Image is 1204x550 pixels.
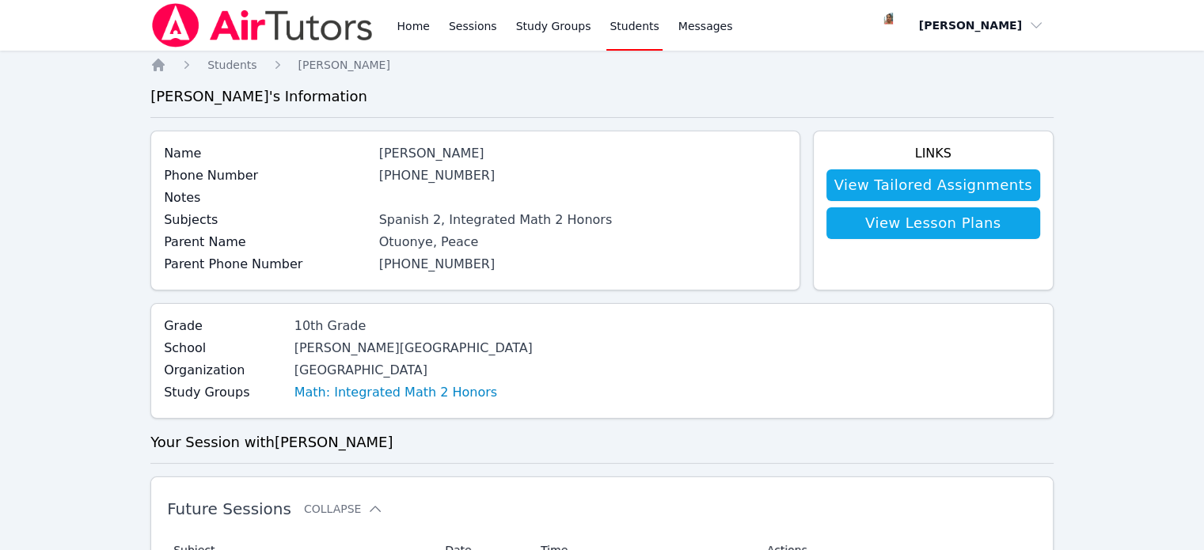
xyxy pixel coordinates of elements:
[826,169,1040,201] a: View Tailored Assignments
[150,85,1054,108] h3: [PERSON_NAME] 's Information
[167,499,291,518] span: Future Sessions
[294,339,533,358] div: [PERSON_NAME][GEOGRAPHIC_DATA]
[826,207,1040,239] a: View Lesson Plans
[164,339,285,358] label: School
[379,144,787,163] div: [PERSON_NAME]
[298,57,390,73] a: [PERSON_NAME]
[164,144,369,163] label: Name
[164,317,285,336] label: Grade
[379,168,496,183] a: [PHONE_NUMBER]
[150,431,1054,453] h3: Your Session with [PERSON_NAME]
[304,501,383,517] button: Collapse
[164,383,285,402] label: Study Groups
[207,59,256,71] span: Students
[207,57,256,73] a: Students
[164,188,369,207] label: Notes
[164,233,369,252] label: Parent Name
[150,3,374,47] img: Air Tutors
[379,256,496,271] a: [PHONE_NUMBER]
[164,166,369,185] label: Phone Number
[164,361,285,380] label: Organization
[294,361,533,380] div: [GEOGRAPHIC_DATA]
[826,144,1040,163] h4: Links
[164,255,369,274] label: Parent Phone Number
[294,383,497,402] a: Math: Integrated Math 2 Honors
[150,57,1054,73] nav: Breadcrumb
[678,18,733,34] span: Messages
[164,211,369,229] label: Subjects
[298,59,390,71] span: [PERSON_NAME]
[294,317,533,336] div: 10th Grade
[379,211,787,229] div: Spanish 2, Integrated Math 2 Honors
[379,233,787,252] div: Otuonye, Peace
